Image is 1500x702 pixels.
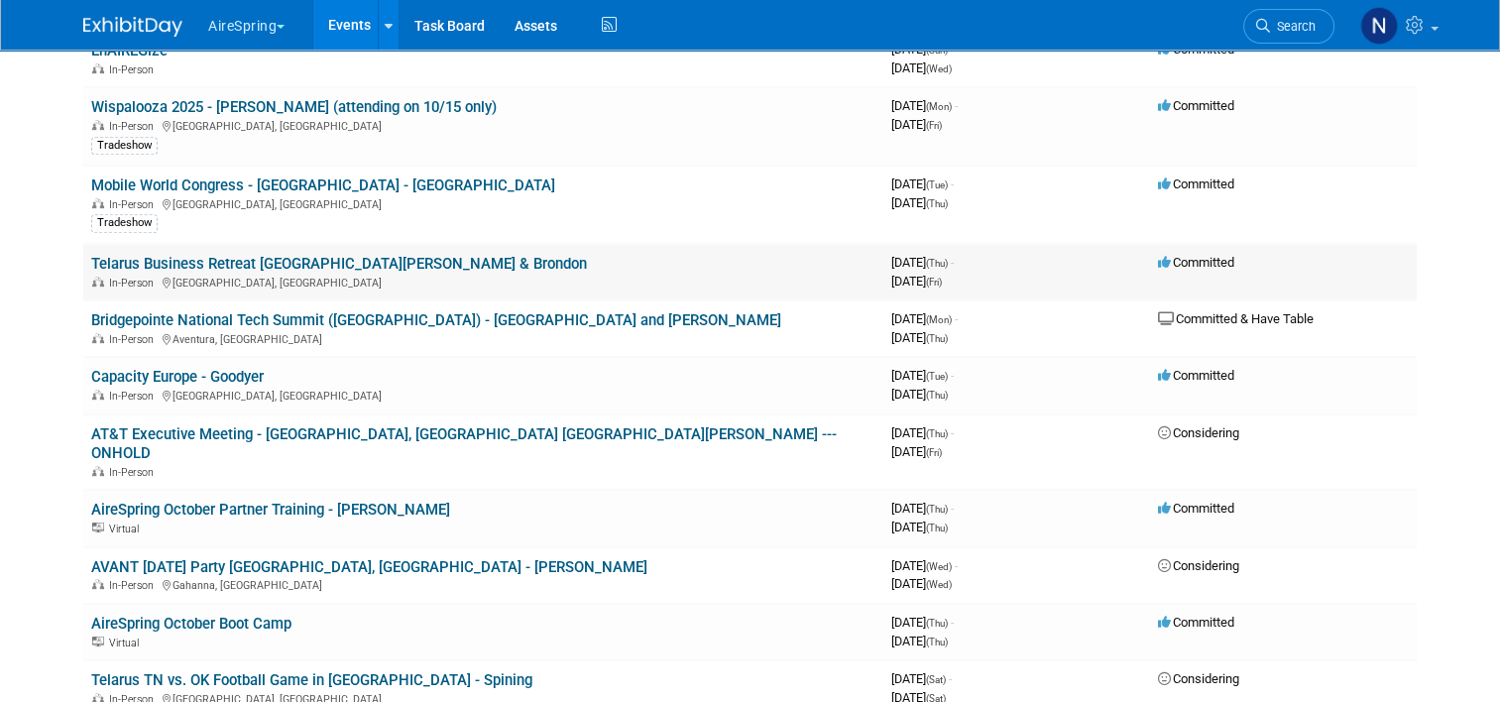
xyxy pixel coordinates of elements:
[926,579,952,590] span: (Wed)
[891,255,954,270] span: [DATE]
[91,274,875,290] div: [GEOGRAPHIC_DATA], [GEOGRAPHIC_DATA]
[891,98,958,113] span: [DATE]
[926,198,948,209] span: (Thu)
[926,637,948,647] span: (Thu)
[891,117,942,132] span: [DATE]
[1158,615,1234,630] span: Committed
[949,671,952,686] span: -
[109,198,160,211] span: In-Person
[955,558,958,573] span: -
[926,45,948,56] span: (Sun)
[1158,425,1239,440] span: Considering
[1243,9,1334,44] a: Search
[891,368,954,383] span: [DATE]
[891,615,954,630] span: [DATE]
[891,330,948,345] span: [DATE]
[951,176,954,191] span: -
[91,311,781,329] a: Bridgepointe National Tech Summit ([GEOGRAPHIC_DATA]) - [GEOGRAPHIC_DATA] and [PERSON_NAME]
[926,428,948,439] span: (Thu)
[92,333,104,343] img: In-Person Event
[926,523,948,533] span: (Thu)
[891,520,948,534] span: [DATE]
[91,368,264,386] a: Capacity Europe - Goodyer
[1158,368,1234,383] span: Committed
[109,333,160,346] span: In-Person
[926,179,948,190] span: (Tue)
[109,466,160,479] span: In-Person
[109,523,145,535] span: Virtual
[92,466,104,476] img: In-Person Event
[1158,311,1314,326] span: Committed & Have Table
[1158,671,1239,686] span: Considering
[83,17,182,37] img: ExhibitDay
[91,195,875,211] div: [GEOGRAPHIC_DATA], [GEOGRAPHIC_DATA]
[926,333,948,344] span: (Thu)
[91,255,587,273] a: Telarus Business Retreat [GEOGRAPHIC_DATA][PERSON_NAME] & Brondon
[92,523,104,532] img: Virtual Event
[926,561,952,572] span: (Wed)
[951,368,954,383] span: -
[109,63,160,76] span: In-Person
[91,576,875,592] div: Gahanna, [GEOGRAPHIC_DATA]
[955,98,958,113] span: -
[109,120,160,133] span: In-Person
[891,60,952,75] span: [DATE]
[92,390,104,400] img: In-Person Event
[1158,255,1234,270] span: Committed
[91,98,497,116] a: Wispalooza 2025 - [PERSON_NAME] (attending on 10/15 only)
[91,214,158,232] div: Tradeshow
[1158,501,1234,516] span: Committed
[91,615,291,633] a: AireSpring October Boot Camp
[926,314,952,325] span: (Mon)
[951,615,954,630] span: -
[926,447,942,458] span: (Fri)
[91,42,168,59] a: EnAIREGize
[926,674,946,685] span: (Sat)
[1158,558,1239,573] span: Considering
[891,558,958,573] span: [DATE]
[91,671,532,689] a: Telarus TN vs. OK Football Game in [GEOGRAPHIC_DATA] - Spining
[109,277,160,290] span: In-Person
[91,330,875,346] div: Aventura, [GEOGRAPHIC_DATA]
[92,579,104,589] img: In-Person Event
[926,258,948,269] span: (Thu)
[1360,7,1398,45] img: Natalie Pyron
[92,637,104,646] img: Virtual Event
[91,117,875,133] div: [GEOGRAPHIC_DATA], [GEOGRAPHIC_DATA]
[91,387,875,403] div: [GEOGRAPHIC_DATA], [GEOGRAPHIC_DATA]
[1158,42,1234,57] span: Committed
[926,618,948,629] span: (Thu)
[91,137,158,155] div: Tradeshow
[926,390,948,401] span: (Thu)
[926,371,948,382] span: (Tue)
[92,63,104,73] img: In-Person Event
[891,387,948,402] span: [DATE]
[891,576,952,591] span: [DATE]
[951,501,954,516] span: -
[926,504,948,515] span: (Thu)
[891,274,942,289] span: [DATE]
[91,176,555,194] a: Mobile World Congress - [GEOGRAPHIC_DATA] - [GEOGRAPHIC_DATA]
[109,390,160,403] span: In-Person
[955,311,958,326] span: -
[926,101,952,112] span: (Mon)
[1158,98,1234,113] span: Committed
[926,277,942,288] span: (Fri)
[891,634,948,648] span: [DATE]
[92,120,104,130] img: In-Person Event
[926,120,942,131] span: (Fri)
[951,425,954,440] span: -
[891,42,954,57] span: [DATE]
[891,176,954,191] span: [DATE]
[1158,176,1234,191] span: Committed
[951,255,954,270] span: -
[951,42,954,57] span: -
[891,311,958,326] span: [DATE]
[109,579,160,592] span: In-Person
[891,671,952,686] span: [DATE]
[92,277,104,287] img: In-Person Event
[926,63,952,74] span: (Wed)
[891,444,942,459] span: [DATE]
[891,195,948,210] span: [DATE]
[109,637,145,649] span: Virtual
